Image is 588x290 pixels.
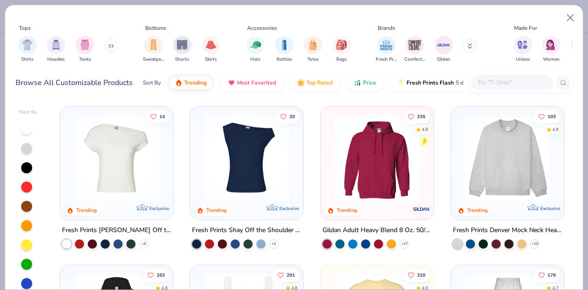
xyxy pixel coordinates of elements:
[378,24,395,32] div: Brands
[287,273,295,277] span: 291
[390,75,497,91] button: Fresh Prints Flash5 day delivery
[246,36,265,63] button: filter button
[407,79,454,86] span: Fresh Prints Flash
[542,36,560,63] button: filter button
[514,24,537,32] div: Made For
[376,36,397,63] button: filter button
[273,268,300,281] button: Like
[143,36,164,63] button: filter button
[322,225,432,236] div: Gildan Adult Heavy Blend 8 Oz. 50/50 Hooded Sweatshirt
[184,79,207,86] span: Trending
[47,56,65,63] span: Hoodies
[277,56,292,63] span: Bottles
[562,9,579,27] button: Close
[403,268,430,281] button: Like
[548,114,556,119] span: 103
[417,114,425,119] span: 235
[333,36,351,63] button: filter button
[18,36,37,63] button: filter button
[247,24,277,32] div: Accessories
[336,56,347,63] span: Bags
[19,24,31,32] div: Tops
[246,36,265,63] div: filter for Hats
[347,75,383,91] button: Price
[159,114,165,119] span: 14
[517,40,528,50] img: Unisex Image
[546,40,557,50] img: Women Image
[333,36,351,63] div: filter for Bags
[175,79,182,86] img: trending.gif
[69,116,164,201] img: a1c94bf0-cbc2-4c5c-96ec-cab3b8502a7f
[275,36,294,63] button: filter button
[404,36,425,63] div: filter for Comfort Colors
[205,56,217,63] span: Skirts
[307,56,319,63] span: Totes
[16,77,133,88] div: Browse All Customizable Products
[514,36,532,63] div: filter for Unisex
[290,114,295,119] span: 20
[290,75,339,91] button: Top Rated
[460,116,555,201] img: f5d85501-0dbb-4ee4-b115-c08fa3845d83
[379,38,393,52] img: Fresh Prints Image
[279,40,289,50] img: Bottles Image
[143,56,164,63] span: Sweatpants
[404,56,425,63] span: Comfort Colors
[51,40,61,50] img: Hoodies Image
[79,56,91,63] span: Tanks
[304,36,322,63] div: filter for Totes
[376,56,397,63] span: Fresh Prints
[47,36,65,63] button: filter button
[306,79,333,86] span: Top Rated
[47,36,65,63] div: filter for Hoodies
[76,36,94,63] div: filter for Tanks
[401,241,408,247] span: + 37
[304,36,322,63] button: filter button
[175,56,189,63] span: Shorts
[21,56,34,63] span: Shirts
[202,36,220,63] button: filter button
[437,38,451,52] img: Gildan Image
[148,40,158,50] img: Sweatpants Image
[19,109,37,116] div: Filter By
[141,241,146,247] span: + 6
[363,79,376,86] span: Price
[404,36,425,63] button: filter button
[143,36,164,63] div: filter for Sweatpants
[297,79,305,86] img: TopRated.gif
[336,40,346,50] img: Bags Image
[403,110,430,123] button: Like
[540,205,560,211] span: Exclusive
[417,273,425,277] span: 310
[221,75,283,91] button: Most Favorited
[435,36,453,63] button: filter button
[456,78,490,88] span: 5 day delivery
[476,77,547,88] input: Try "T-Shirt"
[376,36,397,63] div: filter for Fresh Prints
[548,273,556,277] span: 179
[437,56,450,63] span: Gildan
[173,36,192,63] div: filter for Shorts
[413,200,431,218] img: Gildan logo
[543,56,560,63] span: Women
[177,40,187,50] img: Shorts Image
[206,40,216,50] img: Skirts Image
[22,40,33,50] img: Shirts Image
[228,79,235,86] img: most_fav.gif
[18,36,37,63] div: filter for Shirts
[552,126,559,133] div: 4.8
[250,56,260,63] span: Hats
[330,116,424,201] img: 01756b78-01f6-4cc6-8d8a-3c30c1a0c8ac
[279,205,299,211] span: Exclusive
[143,268,170,281] button: Like
[157,273,165,277] span: 263
[275,36,294,63] div: filter for Bottles
[453,225,562,236] div: Fresh Prints Denver Mock Neck Heavyweight Sweatshirt
[408,38,422,52] img: Comfort Colors Image
[397,79,405,86] img: flash.gif
[271,241,276,247] span: + 6
[173,36,192,63] button: filter button
[534,268,560,281] button: Like
[435,36,453,63] div: filter for Gildan
[202,36,220,63] div: filter for Skirts
[534,110,560,123] button: Like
